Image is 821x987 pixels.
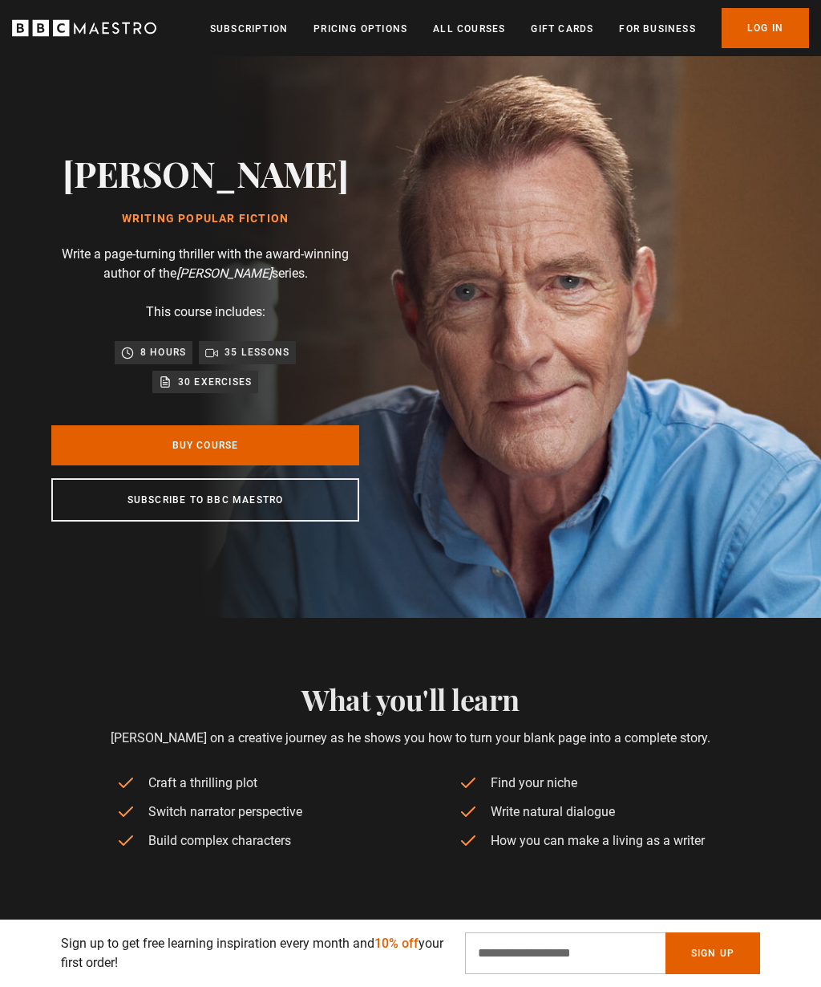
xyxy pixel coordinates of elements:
p: 30 exercises [178,374,252,390]
li: Switch narrator perspective [116,802,362,822]
svg: BBC Maestro [12,16,156,40]
h1: Writing Popular Fiction [63,213,349,225]
p: 8 hours [140,344,186,360]
li: How you can make a living as a writer [459,831,705,851]
a: Log In [722,8,809,48]
p: This course includes: [146,303,265,322]
p: Sign up to get free learning inspiration every month and your first order! [61,934,446,973]
a: Subscription [210,21,288,37]
i: [PERSON_NAME] [176,266,272,281]
h2: What you'll learn [100,682,722,716]
span: 10% off [374,936,419,951]
nav: Primary [210,8,809,48]
li: Write natural dialogue [459,802,705,822]
button: Sign Up [665,932,760,974]
a: Buy Course [51,425,359,465]
p: Write a page-turning thriller with the award-winning author of the series. [51,245,359,283]
li: Build complex characters [116,831,362,851]
p: 35 lessons [224,344,289,360]
a: Subscribe to BBC Maestro [51,478,359,522]
a: Pricing Options [313,21,407,37]
a: For business [619,21,695,37]
h2: [PERSON_NAME] [63,152,349,193]
a: Gift Cards [531,21,593,37]
li: Craft a thrilling plot [116,774,362,793]
p: [PERSON_NAME] on a creative journey as he shows you how to turn your blank page into a complete s... [100,729,722,748]
li: Find your niche [459,774,705,793]
a: All Courses [433,21,505,37]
